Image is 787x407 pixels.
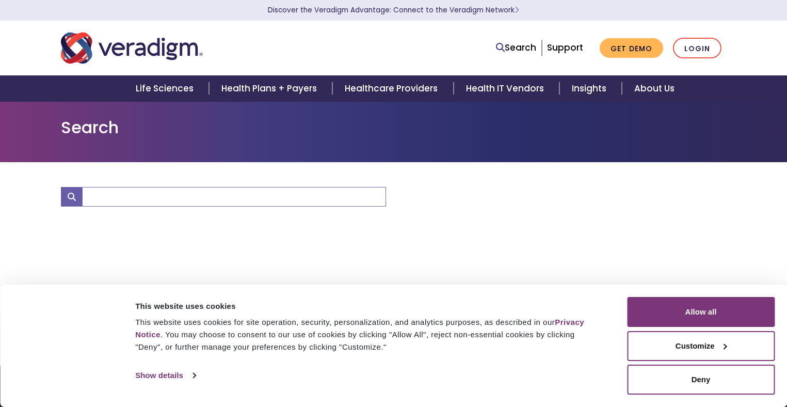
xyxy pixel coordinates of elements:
input: Search [82,187,386,207]
span: Learn More [515,5,519,15]
a: Health Plans + Payers [209,75,332,102]
a: Login [673,38,721,59]
button: Allow all [627,297,775,327]
h1: Search [61,118,727,137]
a: About Us [622,75,687,102]
img: Veradigm logo [61,31,203,65]
a: Health IT Vendors [454,75,559,102]
button: Deny [627,365,775,395]
a: Life Sciences [123,75,209,102]
button: Customize [627,331,775,361]
a: Discover the Veradigm Advantage: Connect to the Veradigm NetworkLearn More [268,5,519,15]
a: Show details [135,368,195,383]
a: Healthcare Providers [332,75,453,102]
div: This website uses cookies for site operation, security, personalization, and analytics purposes, ... [135,316,604,353]
div: This website uses cookies [135,300,604,312]
a: Get Demo [600,38,663,58]
a: Insights [559,75,622,102]
a: Support [547,41,583,54]
a: Search [496,41,536,55]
